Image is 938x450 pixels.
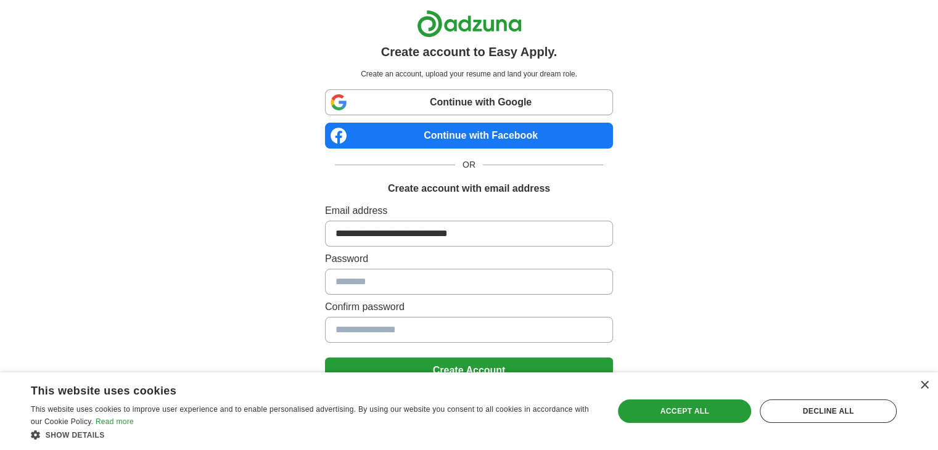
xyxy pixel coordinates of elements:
h1: Create account to Easy Apply. [381,43,557,61]
div: Accept all [618,399,751,423]
a: Read more, opens a new window [96,417,134,426]
a: Continue with Facebook [325,123,613,149]
div: Show details [31,428,596,441]
label: Confirm password [325,300,613,314]
p: Create an account, upload your resume and land your dream role. [327,68,611,80]
div: This website uses cookies [31,380,566,398]
span: OR [455,158,483,171]
span: Show details [46,431,105,440]
div: Close [919,381,929,390]
label: Password [325,252,613,266]
span: This website uses cookies to improve user experience and to enable personalised advertising. By u... [31,405,589,426]
img: Adzuna logo [417,10,522,38]
h1: Create account with email address [388,181,550,196]
a: Continue with Google [325,89,613,115]
button: Create Account [325,358,613,383]
label: Email address [325,203,613,218]
div: Decline all [760,399,897,423]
